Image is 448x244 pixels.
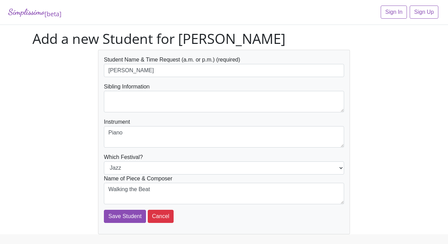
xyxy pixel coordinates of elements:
input: Save Student [104,210,146,223]
div: Sibling Information [104,83,344,112]
div: Instrument [104,118,344,148]
sub: [beta] [45,10,61,18]
a: Sign In [381,6,407,19]
div: Student Name & Time Request (a.m. or p.m.) (required) [104,56,344,77]
button: Cancel [148,210,174,223]
a: Sign Up [410,6,438,19]
form: Which Festival? [104,56,344,223]
a: Simplissimo[beta] [8,6,61,19]
div: Name of Piece & Composer [104,175,344,204]
h1: Add a new Student for [PERSON_NAME] [32,30,416,47]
